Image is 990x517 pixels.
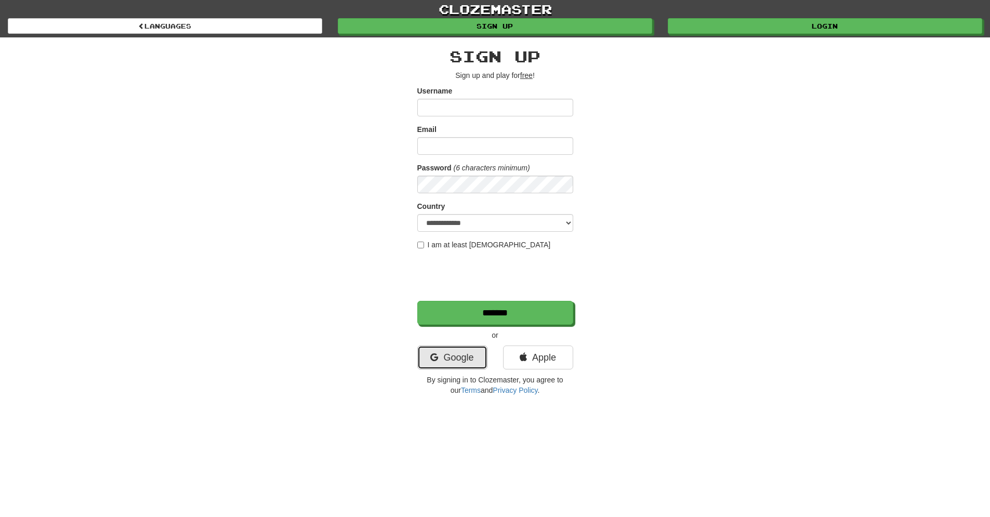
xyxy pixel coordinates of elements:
a: Google [417,346,487,369]
a: Privacy Policy [493,386,537,394]
p: Sign up and play for ! [417,70,573,81]
a: Sign up [338,18,652,34]
label: Username [417,86,453,96]
label: Password [417,163,452,173]
a: Login [668,18,982,34]
a: Languages [8,18,322,34]
input: I am at least [DEMOGRAPHIC_DATA] [417,242,424,248]
label: Country [417,201,445,211]
em: (6 characters minimum) [454,164,530,172]
h2: Sign up [417,48,573,65]
label: Email [417,124,437,135]
p: or [417,330,573,340]
iframe: reCAPTCHA [417,255,575,296]
u: free [520,71,533,79]
label: I am at least [DEMOGRAPHIC_DATA] [417,240,551,250]
a: Apple [503,346,573,369]
a: Terms [461,386,481,394]
p: By signing in to Clozemaster, you agree to our and . [417,375,573,395]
